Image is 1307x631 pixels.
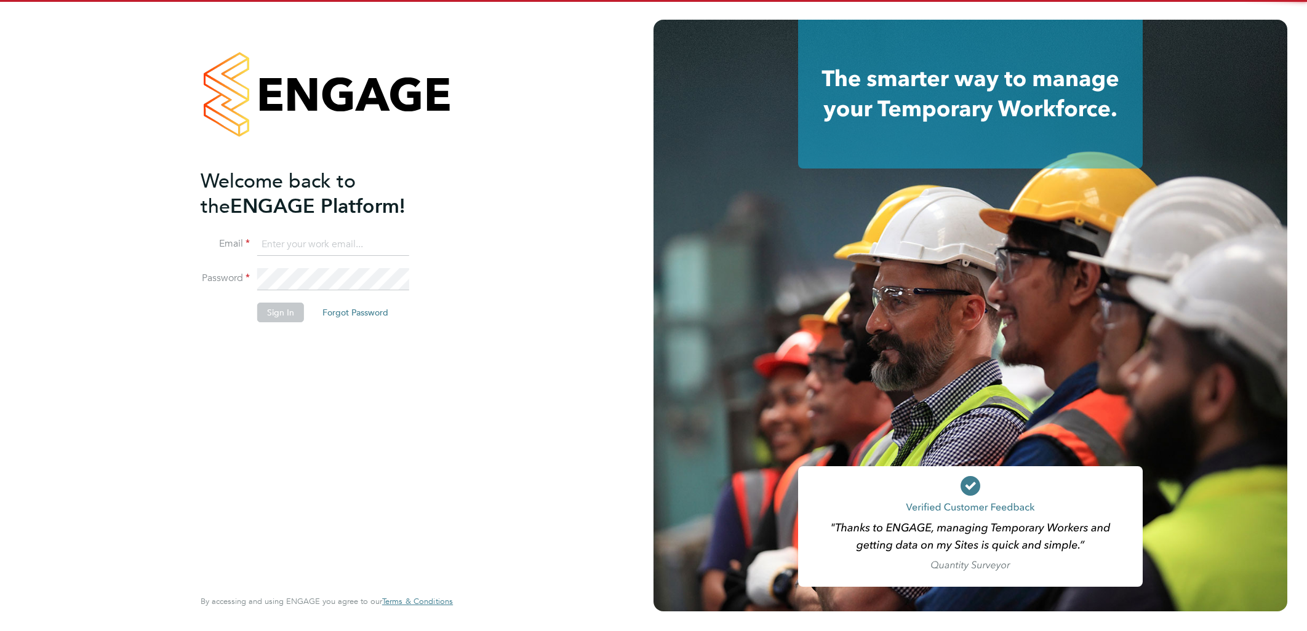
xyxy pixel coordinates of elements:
[313,303,398,322] button: Forgot Password
[382,597,453,606] a: Terms & Conditions
[382,596,453,606] span: Terms & Conditions
[201,272,250,285] label: Password
[257,234,409,256] input: Enter your work email...
[201,169,356,218] span: Welcome back to the
[201,169,441,219] h2: ENGAGE Platform!
[201,596,453,606] span: By accessing and using ENGAGE you agree to our
[257,303,304,322] button: Sign In
[201,237,250,250] label: Email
